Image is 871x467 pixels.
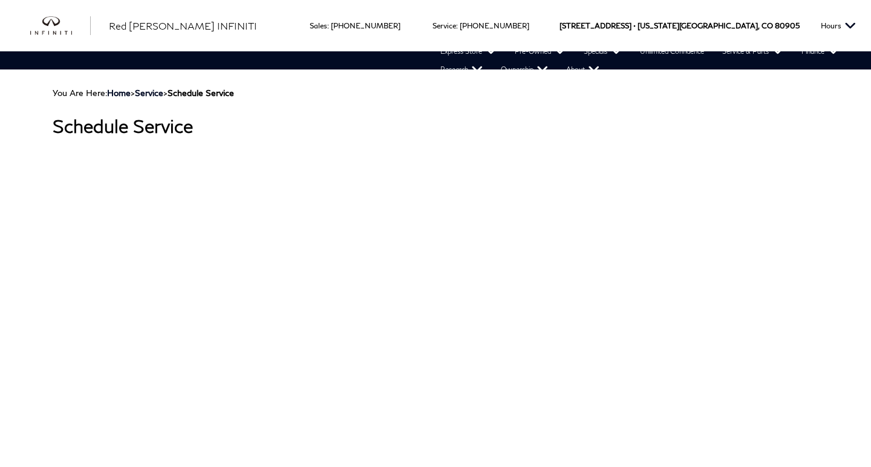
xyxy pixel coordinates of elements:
a: [PHONE_NUMBER] [331,21,400,30]
a: Specials [575,42,631,60]
a: Service & Parts [713,42,792,60]
a: Express Store [431,42,506,60]
a: Research [431,60,492,79]
nav: Main Navigation [12,42,871,79]
a: infiniti [30,16,91,36]
a: Home [107,88,131,98]
a: Ownership [492,60,557,79]
a: Finance [792,42,848,60]
span: > [107,88,234,98]
a: [PHONE_NUMBER] [460,21,529,30]
h1: Schedule Service [53,116,818,136]
a: Service [135,88,163,98]
span: > [135,88,234,98]
span: : [456,21,458,30]
a: Red [PERSON_NAME] INFINITI [109,19,257,33]
div: Breadcrumbs [53,88,818,98]
span: : [327,21,329,30]
strong: Schedule Service [168,88,234,98]
span: Service [432,21,456,30]
a: Pre-Owned [506,42,575,60]
a: [STREET_ADDRESS] • [US_STATE][GEOGRAPHIC_DATA], CO 80905 [559,21,800,30]
span: Red [PERSON_NAME] INFINITI [109,20,257,31]
a: Unlimited Confidence [631,42,713,60]
img: INFINITI [30,16,91,36]
span: You Are Here: [53,88,234,98]
span: Sales [310,21,327,30]
a: About [557,60,608,79]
